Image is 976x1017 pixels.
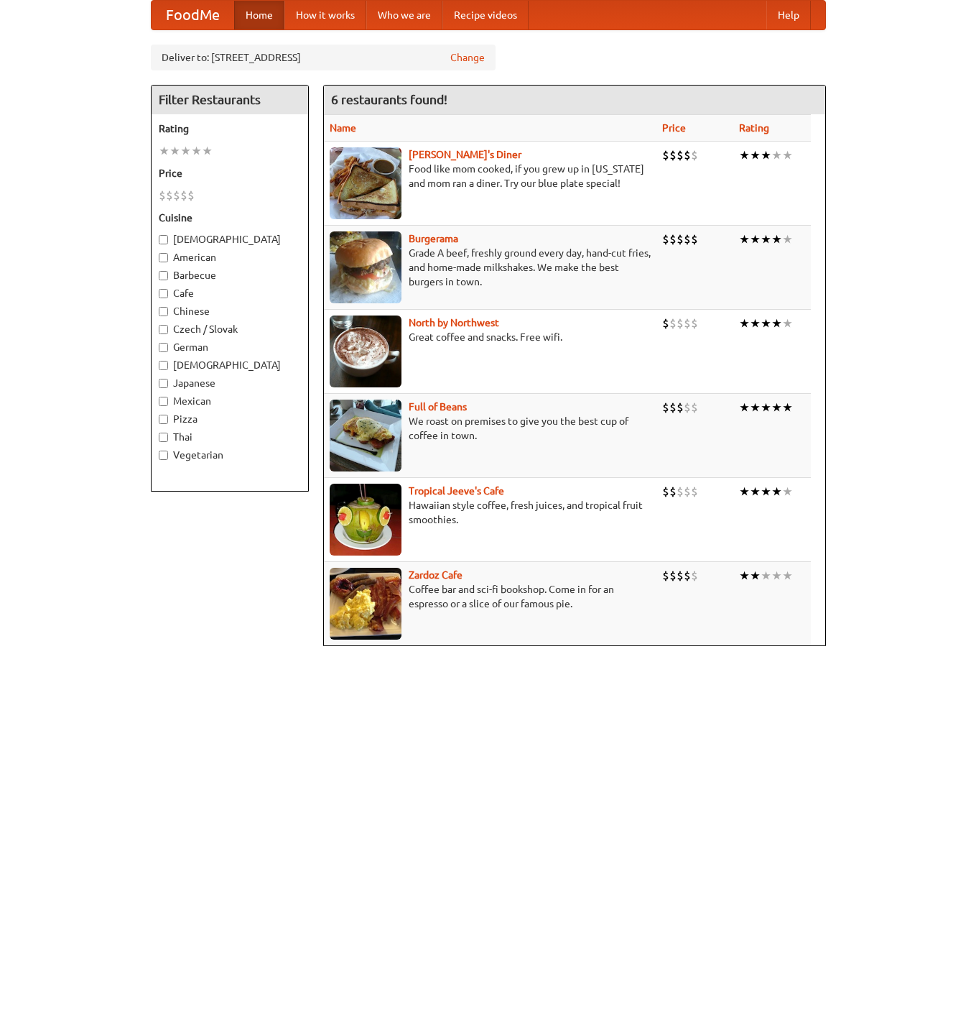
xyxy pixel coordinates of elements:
[782,231,793,247] li: ★
[409,401,467,413] a: Full of Beans
[284,1,366,29] a: How it works
[330,582,651,611] p: Coffee bar and sci-fi bookshop. Come in for an espresso or a slice of our famous pie.
[330,231,401,303] img: burgerama.jpg
[191,143,202,159] li: ★
[159,433,168,442] input: Thai
[691,568,698,584] li: $
[366,1,442,29] a: Who we are
[330,316,401,387] img: north.jpg
[771,147,782,163] li: ★
[750,400,761,415] li: ★
[662,400,669,415] li: $
[152,1,234,29] a: FoodMe
[169,143,180,159] li: ★
[750,147,761,163] li: ★
[761,568,771,584] li: ★
[330,330,651,344] p: Great coffee and snacks. Free wifi.
[159,286,301,300] label: Cafe
[739,147,750,163] li: ★
[771,400,782,415] li: ★
[159,397,168,406] input: Mexican
[761,147,771,163] li: ★
[761,484,771,500] li: ★
[442,1,529,29] a: Recipe videos
[409,149,521,160] a: [PERSON_NAME]'s Diner
[739,484,750,500] li: ★
[677,316,684,331] li: $
[761,231,771,247] li: ★
[409,233,458,244] a: Burgerama
[739,231,750,247] li: ★
[409,485,504,497] a: Tropical Jeeve's Cafe
[691,400,698,415] li: $
[159,307,168,316] input: Chinese
[739,400,750,415] li: ★
[669,147,677,163] li: $
[677,400,684,415] li: $
[159,361,168,370] input: [DEMOGRAPHIC_DATA]
[669,484,677,500] li: $
[330,400,401,471] img: beans.jpg
[187,188,195,203] li: $
[691,484,698,500] li: $
[159,211,301,225] h5: Cuisine
[159,394,301,408] label: Mexican
[669,568,677,584] li: $
[684,400,691,415] li: $
[766,1,811,29] a: Help
[691,231,698,247] li: $
[669,316,677,331] li: $
[662,147,669,163] li: $
[159,253,168,262] input: American
[159,325,168,334] input: Czech / Slovak
[159,451,168,460] input: Vegetarian
[782,568,793,584] li: ★
[159,271,168,280] input: Barbecue
[159,322,301,336] label: Czech / Slovak
[677,568,684,584] li: $
[771,568,782,584] li: ★
[771,484,782,500] li: ★
[739,568,750,584] li: ★
[330,414,651,443] p: We roast on premises to give you the best cup of coffee in town.
[159,340,301,354] label: German
[684,231,691,247] li: $
[330,162,651,190] p: Food like mom cooked, if you grew up in [US_STATE] and mom ran a diner. Try our blue plate special!
[684,568,691,584] li: $
[782,400,793,415] li: ★
[166,188,173,203] li: $
[771,231,782,247] li: ★
[180,143,191,159] li: ★
[159,166,301,180] h5: Price
[409,569,463,581] a: Zardoz Cafe
[739,316,750,331] li: ★
[750,568,761,584] li: ★
[669,400,677,415] li: $
[159,143,169,159] li: ★
[684,147,691,163] li: $
[159,358,301,372] label: [DEMOGRAPHIC_DATA]
[409,317,499,328] a: North by Northwest
[152,86,308,114] h4: Filter Restaurants
[159,268,301,282] label: Barbecue
[159,304,301,318] label: Chinese
[761,316,771,331] li: ★
[330,484,401,556] img: jeeves.jpg
[159,188,166,203] li: $
[677,231,684,247] li: $
[739,122,769,134] a: Rating
[159,376,301,390] label: Japanese
[684,484,691,500] li: $
[691,316,698,331] li: $
[330,122,356,134] a: Name
[677,147,684,163] li: $
[662,484,669,500] li: $
[662,568,669,584] li: $
[159,412,301,426] label: Pizza
[669,231,677,247] li: $
[662,316,669,331] li: $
